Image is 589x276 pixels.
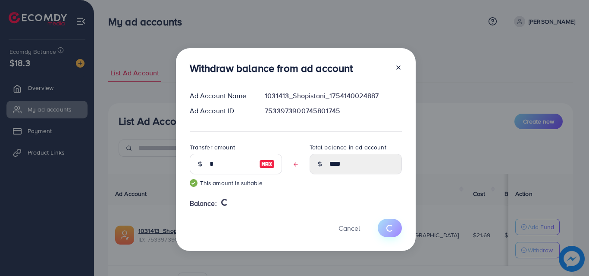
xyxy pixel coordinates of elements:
[190,62,353,74] h3: Withdraw balance from ad account
[190,143,235,152] label: Transfer amount
[258,91,408,101] div: 1031413_Shopistani_1754140024887
[190,179,282,187] small: This amount is suitable
[258,106,408,116] div: 7533973900745801745
[190,179,197,187] img: guide
[190,198,217,208] span: Balance:
[259,159,275,169] img: image
[310,143,386,152] label: Total balance in ad account
[338,223,360,233] span: Cancel
[183,106,258,116] div: Ad Account ID
[328,219,371,237] button: Cancel
[183,91,258,101] div: Ad Account Name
